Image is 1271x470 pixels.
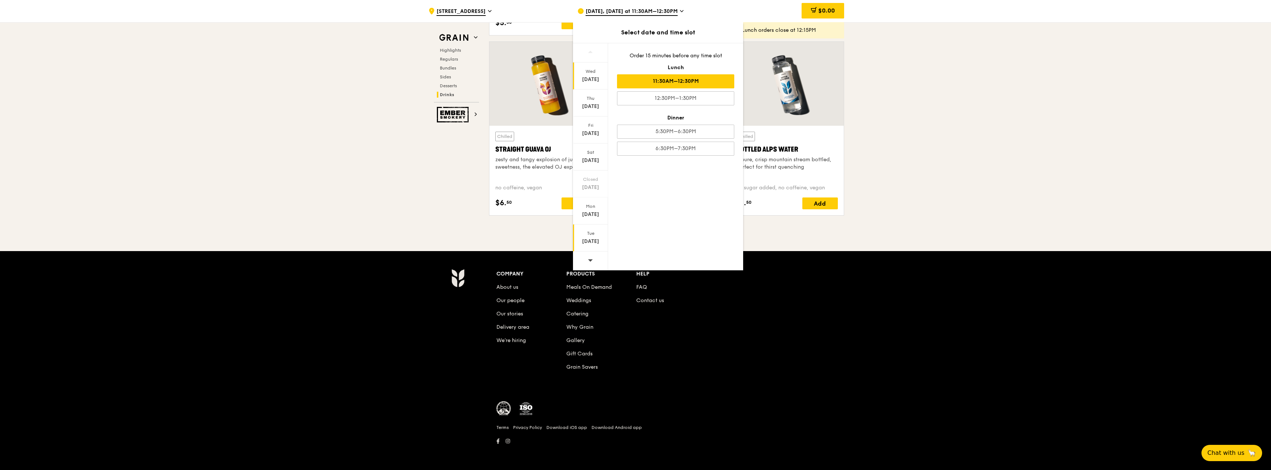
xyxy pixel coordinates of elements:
[746,199,752,205] span: 50
[566,269,636,279] div: Products
[573,28,743,37] div: Select date and time slot
[574,230,607,236] div: Tue
[591,425,642,430] a: Download Android app
[818,7,835,14] span: $0.00
[1201,445,1262,461] button: Chat with us🦙
[574,176,607,182] div: Closed
[496,324,529,330] a: Delivery area
[617,125,734,139] div: 5:30PM–6:30PM
[617,74,734,88] div: 11:30AM–12:30PM
[574,95,607,101] div: Thu
[574,157,607,164] div: [DATE]
[574,122,607,128] div: Fri
[436,8,486,16] span: [STREET_ADDRESS]
[736,156,838,171] div: a pure, crisp mountain stream bottled, perfect for thirst quenching
[422,446,849,452] h6: Revision
[636,297,664,304] a: Contact us
[496,337,526,344] a: We’re hiring
[574,103,607,110] div: [DATE]
[617,52,734,60] div: Order 15 minutes before any time slot
[617,91,734,105] div: 12:30PM–1:30PM
[617,64,734,71] div: Lunch
[617,142,734,156] div: 6:30PM–7:30PM
[440,92,454,97] span: Drinks
[495,132,514,141] div: Chilled
[566,311,589,317] a: Catering
[440,83,457,88] span: Desserts
[566,284,612,290] a: Meals On Demand
[574,149,607,155] div: Sat
[495,17,506,28] span: $5.
[617,114,734,122] div: Dinner
[574,76,607,83] div: [DATE]
[566,324,593,330] a: Why Grain
[496,425,509,430] a: Terms
[496,284,518,290] a: About us
[506,199,512,205] span: 50
[495,144,597,155] div: Straight Guava OJ
[574,211,607,218] div: [DATE]
[636,284,647,290] a: FAQ
[574,68,607,74] div: Wed
[562,17,597,29] div: Add
[496,401,511,416] img: MUIS Halal Certified
[574,184,607,191] div: [DATE]
[496,269,566,279] div: Company
[496,297,525,304] a: Our people
[495,197,506,209] span: $6.
[566,364,598,370] a: Grain Savers
[451,269,464,287] img: Grain
[586,8,678,16] span: [DATE], [DATE] at 11:30AM–12:30PM
[495,184,597,192] div: no caffeine, vegan
[440,65,456,71] span: Bundles
[736,184,838,192] div: no sugar added, no caffeine, vegan
[636,269,706,279] div: Help
[437,107,471,122] img: Ember Smokery web logo
[562,197,597,209] div: Add
[574,203,607,209] div: Mon
[495,156,597,171] div: zesty and tangy explosion of juicy sweetness, the elevated OJ experience
[440,48,461,53] span: Highlights
[566,297,591,304] a: Weddings
[440,57,458,62] span: Regulars
[736,132,755,141] div: Chilled
[802,197,838,209] div: Add
[546,425,587,430] a: Download iOS app
[1207,449,1244,457] span: Chat with us
[1247,449,1256,457] span: 🦙
[496,311,523,317] a: Our stories
[736,144,838,155] div: Bottled Alps Water
[566,351,593,357] a: Gift Cards
[574,238,607,245] div: [DATE]
[566,337,585,344] a: Gallery
[519,401,533,416] img: ISO Certified
[513,425,542,430] a: Privacy Policy
[437,31,471,44] img: Grain web logo
[506,19,512,25] span: 50
[742,27,838,34] div: Lunch orders close at 12:15PM
[440,74,451,80] span: Sides
[574,130,607,137] div: [DATE]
